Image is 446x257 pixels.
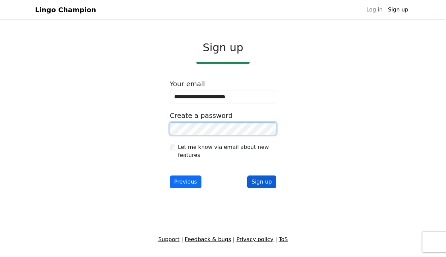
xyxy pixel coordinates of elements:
a: ToS [279,236,288,243]
a: Support [158,236,180,243]
a: Privacy policy [236,236,274,243]
button: Previous [170,175,201,188]
a: Lingo Champion [35,3,96,17]
button: Sign up [247,175,276,188]
label: Let me know via email about new features [178,143,276,159]
a: Feedback & bugs [185,236,231,243]
label: Create a password [170,111,232,120]
a: Log in [363,3,385,17]
h2: Sign up [170,41,276,54]
div: | | | [31,235,415,244]
a: Sign up [385,3,411,17]
label: Your email [170,80,205,88]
